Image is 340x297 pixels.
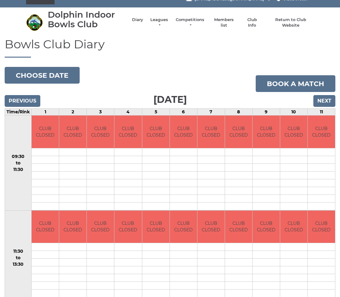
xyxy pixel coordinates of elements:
td: CLUB CLOSED [253,211,280,243]
td: CLUB CLOSED [225,116,252,148]
a: Club Info [243,17,261,28]
td: 7 [197,109,225,116]
button: Choose date [5,67,80,84]
td: CLUB CLOSED [308,116,335,148]
a: Return to Club Website [267,17,314,28]
td: 11 [307,109,335,116]
td: CLUB CLOSED [197,211,225,243]
input: Previous [5,95,40,107]
a: Leagues [149,17,169,28]
td: CLUB CLOSED [280,116,307,148]
td: CLUB CLOSED [59,116,86,148]
td: 6 [170,109,197,116]
td: 2 [59,109,87,116]
td: CLUB CLOSED [280,211,307,243]
td: CLUB CLOSED [59,211,86,243]
td: 10 [280,109,307,116]
td: 09:30 to 11:30 [5,116,32,211]
h1: Bowls Club Diary [5,38,335,58]
a: Diary [132,17,143,23]
td: CLUB CLOSED [32,211,59,243]
img: Dolphin Indoor Bowls Club [26,14,43,31]
td: CLUB CLOSED [142,116,170,148]
td: CLUB CLOSED [32,116,59,148]
a: Competitions [175,17,205,28]
td: CLUB CLOSED [114,116,142,148]
td: 3 [87,109,114,116]
td: 5 [142,109,170,116]
td: CLUB CLOSED [170,116,197,148]
td: CLUB CLOSED [225,211,252,243]
td: 4 [114,109,142,116]
td: 8 [225,109,252,116]
td: CLUB CLOSED [142,211,170,243]
a: Members list [211,17,237,28]
td: CLUB CLOSED [114,211,142,243]
td: CLUB CLOSED [253,116,280,148]
td: CLUB CLOSED [87,211,114,243]
td: CLUB CLOSED [87,116,114,148]
a: Book a match [256,75,335,92]
td: 9 [252,109,280,116]
td: 1 [32,109,59,116]
td: Time/Rink [5,109,32,116]
input: Next [313,95,335,107]
td: CLUB CLOSED [308,211,335,243]
td: CLUB CLOSED [197,116,225,148]
td: CLUB CLOSED [170,211,197,243]
div: Dolphin Indoor Bowls Club [48,10,126,29]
